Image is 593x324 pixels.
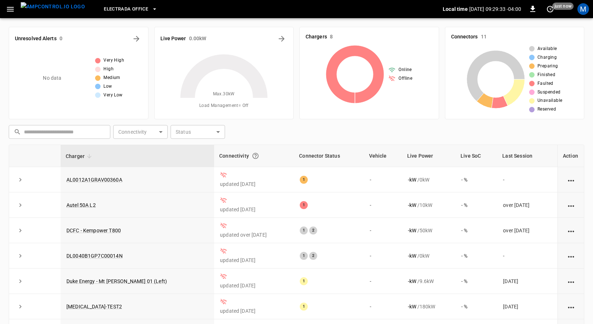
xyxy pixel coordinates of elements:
[220,180,288,188] p: updated [DATE]
[15,301,26,312] button: expand row
[219,149,289,162] div: Connectivity
[408,278,416,285] p: - kW
[43,74,61,82] p: No data
[104,5,148,13] span: Electrada Office
[330,33,333,41] h6: 8
[15,276,26,287] button: expand row
[364,243,402,269] td: -
[455,218,497,243] td: - %
[567,227,576,234] div: action cell options
[408,202,450,209] div: / 10 kW
[66,202,96,208] a: Autel 50A L2
[408,303,416,310] p: - kW
[481,33,487,41] h6: 11
[557,145,584,167] th: Action
[15,250,26,261] button: expand row
[497,218,557,243] td: over [DATE]
[103,83,112,90] span: Low
[103,57,124,64] span: Very High
[497,243,557,269] td: -
[455,294,497,319] td: - %
[364,192,402,218] td: -
[15,225,26,236] button: expand row
[300,201,308,209] div: 1
[537,106,556,113] span: Reserved
[300,176,308,184] div: 1
[408,227,416,234] p: - kW
[66,278,167,284] a: Duke Energy - Mt [PERSON_NAME] 01 (Left)
[537,54,557,61] span: Charging
[537,89,561,96] span: Suspended
[497,269,557,294] td: [DATE]
[103,74,120,82] span: Medium
[567,303,576,310] div: action cell options
[497,192,557,218] td: over [DATE]
[213,91,235,98] span: Max. 30 kW
[101,2,160,16] button: Electrada Office
[402,145,455,167] th: Live Power
[131,33,142,45] button: All Alerts
[364,218,402,243] td: -
[220,282,288,289] p: updated [DATE]
[220,231,288,238] p: updated over [DATE]
[443,5,468,13] p: Local time
[537,80,553,87] span: Faulted
[398,66,412,74] span: Online
[364,145,402,167] th: Vehicle
[497,167,557,192] td: -
[220,307,288,315] p: updated [DATE]
[21,2,85,11] img: ampcontrol.io logo
[294,145,364,167] th: Connector Status
[567,278,576,285] div: action cell options
[455,192,497,218] td: - %
[249,149,262,162] button: Connection between the charger and our software.
[408,176,416,183] p: - kW
[408,278,450,285] div: / 9.6 kW
[276,33,287,45] button: Energy Overview
[66,253,123,259] a: DL0040B1GP7C00014N
[455,243,497,269] td: - %
[300,227,308,234] div: 1
[364,269,402,294] td: -
[408,227,450,234] div: / 50 kW
[455,167,497,192] td: - %
[15,35,57,43] h6: Unresolved Alerts
[497,294,557,319] td: [DATE]
[300,277,308,285] div: 1
[15,174,26,185] button: expand row
[567,252,576,259] div: action cell options
[537,71,555,79] span: Finished
[220,257,288,264] p: updated [DATE]
[455,269,497,294] td: - %
[66,177,122,183] a: AL0012A1GRAV00360A
[364,294,402,319] td: -
[60,35,62,43] h6: 0
[15,200,26,211] button: expand row
[544,3,556,15] button: set refresh interval
[408,303,450,310] div: / 180 kW
[300,303,308,311] div: 1
[66,304,122,310] a: [MEDICAL_DATA]-TEST2
[567,176,576,183] div: action cell options
[66,228,121,233] a: DCFC - Kempower T800
[552,3,574,10] span: just now
[300,252,308,260] div: 1
[577,3,589,15] div: profile-icon
[537,45,557,53] span: Available
[66,152,94,161] span: Charger
[189,35,206,43] h6: 0.00 kW
[199,102,249,109] span: Load Management = Off
[537,63,558,70] span: Preparing
[306,33,327,41] h6: Chargers
[103,92,122,99] span: Very Low
[220,206,288,213] p: updated [DATE]
[309,252,317,260] div: 2
[451,33,478,41] h6: Connectors
[408,202,416,209] p: - kW
[455,145,497,167] th: Live SoC
[364,167,402,192] td: -
[469,5,521,13] p: [DATE] 09:29:33 -04:00
[160,35,186,43] h6: Live Power
[567,202,576,209] div: action cell options
[398,75,412,82] span: Offline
